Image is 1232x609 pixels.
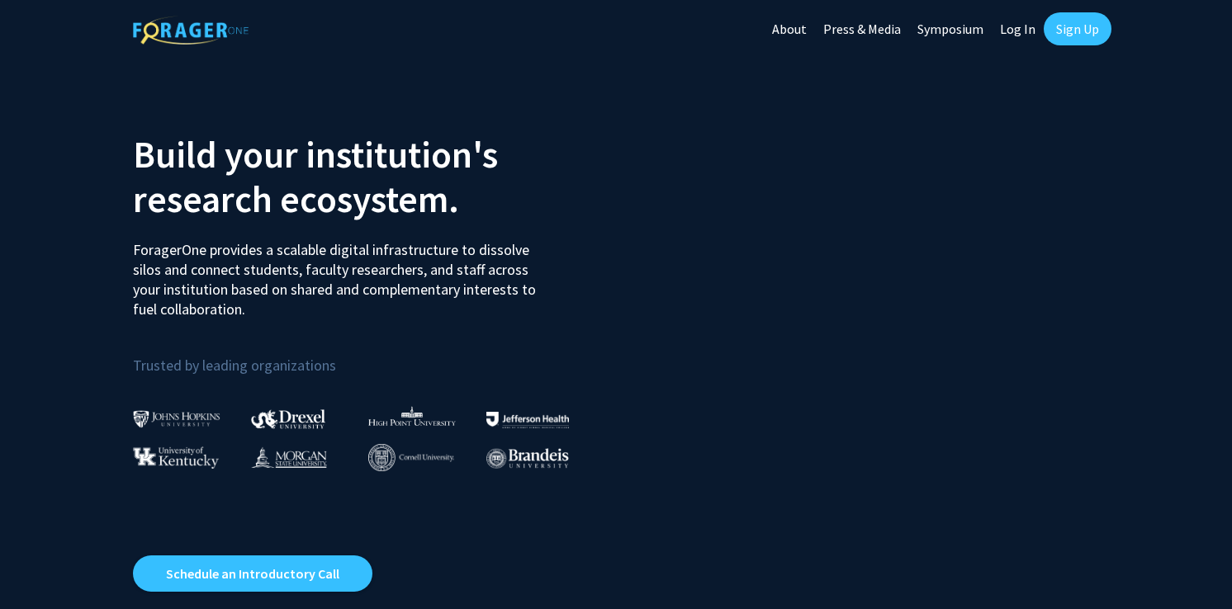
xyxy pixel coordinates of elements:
[133,446,219,469] img: University of Kentucky
[133,333,604,378] p: Trusted by leading organizations
[133,228,547,319] p: ForagerOne provides a scalable digital infrastructure to dissolve silos and connect students, fac...
[133,555,372,592] a: Opens in a new tab
[133,16,249,45] img: ForagerOne Logo
[133,410,220,427] img: Johns Hopkins University
[1044,12,1111,45] a: Sign Up
[133,132,604,221] h2: Build your institution's research ecosystem.
[368,406,456,426] img: High Point University
[486,412,569,427] img: Thomas Jefferson University
[368,444,454,471] img: Cornell University
[251,446,327,468] img: Morgan State University
[486,448,569,469] img: Brandeis University
[251,409,325,428] img: Drexel University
